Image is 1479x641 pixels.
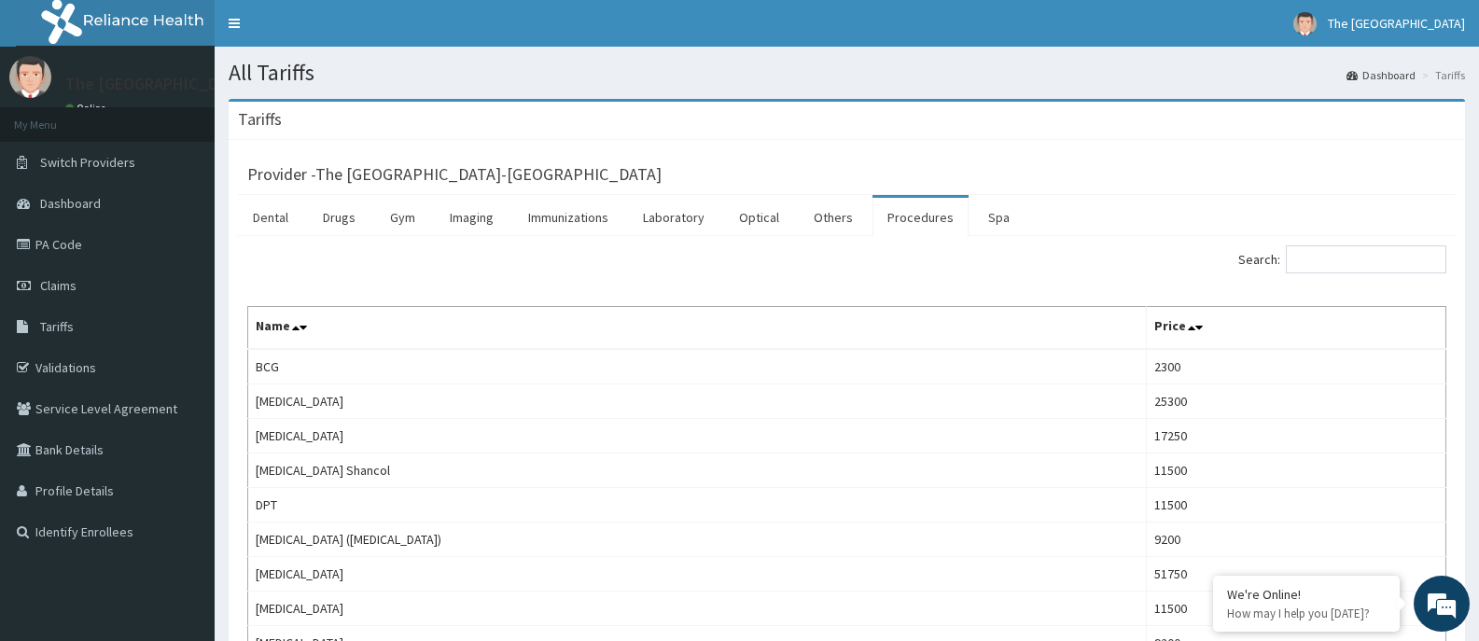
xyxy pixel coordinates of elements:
[1147,592,1446,626] td: 11500
[799,198,868,237] a: Others
[229,61,1465,85] h1: All Tariffs
[1147,453,1446,488] td: 11500
[1147,557,1446,592] td: 51750
[248,453,1147,488] td: [MEDICAL_DATA] Shancol
[40,154,135,171] span: Switch Providers
[513,198,623,237] a: Immunizations
[248,557,1147,592] td: [MEDICAL_DATA]
[238,198,303,237] a: Dental
[248,592,1147,626] td: [MEDICAL_DATA]
[724,198,794,237] a: Optical
[973,198,1025,237] a: Spa
[40,195,101,212] span: Dashboard
[65,76,252,92] p: The [GEOGRAPHIC_DATA]
[1147,384,1446,419] td: 25300
[1238,245,1446,273] label: Search:
[872,198,969,237] a: Procedures
[1147,523,1446,557] td: 9200
[1147,419,1446,453] td: 17250
[108,198,258,386] span: We're online!
[1293,12,1317,35] img: User Image
[9,56,51,98] img: User Image
[628,198,719,237] a: Laboratory
[1227,606,1386,621] p: How may I help you today?
[1346,67,1416,83] a: Dashboard
[1147,488,1446,523] td: 11500
[1417,67,1465,83] li: Tariffs
[375,198,430,237] a: Gym
[248,523,1147,557] td: [MEDICAL_DATA] ([MEDICAL_DATA])
[248,384,1147,419] td: [MEDICAL_DATA]
[35,93,76,140] img: d_794563401_company_1708531726252_794563401
[248,349,1147,384] td: BCG
[247,166,662,183] h3: Provider - The [GEOGRAPHIC_DATA]-[GEOGRAPHIC_DATA]
[97,105,314,129] div: Chat with us now
[248,419,1147,453] td: [MEDICAL_DATA]
[65,102,110,115] a: Online
[1328,15,1465,32] span: The [GEOGRAPHIC_DATA]
[40,318,74,335] span: Tariffs
[40,277,77,294] span: Claims
[248,488,1147,523] td: DPT
[238,111,282,128] h3: Tariffs
[1147,349,1446,384] td: 2300
[9,436,356,501] textarea: Type your message and hit 'Enter'
[1227,586,1386,603] div: We're Online!
[308,198,370,237] a: Drugs
[435,198,509,237] a: Imaging
[306,9,351,54] div: Minimize live chat window
[1147,307,1446,350] th: Price
[1286,245,1446,273] input: Search:
[248,307,1147,350] th: Name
